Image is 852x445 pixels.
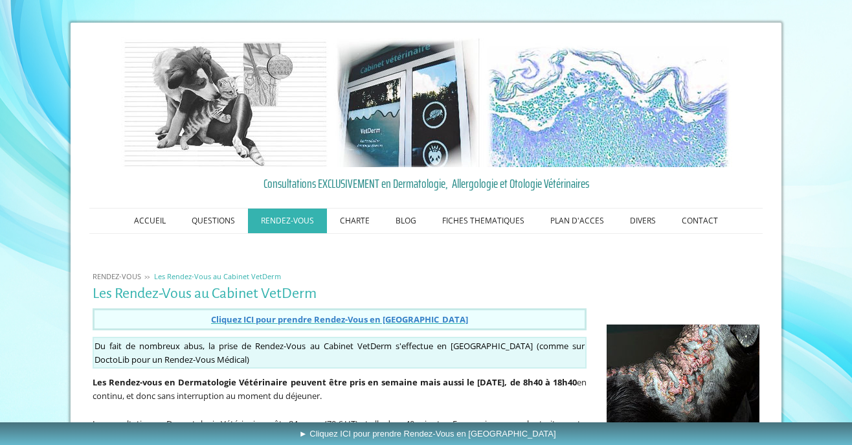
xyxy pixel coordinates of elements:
[89,271,144,281] a: RENDEZ-VOUS
[383,209,429,233] a: BLOG
[617,209,669,233] a: DIVERS
[93,174,759,193] a: Consultations EXCLUSIVEMENT en Dermatologie, Allergologie et Otologie Vétérinaires
[121,209,179,233] a: ACCUEIL
[537,209,617,233] a: PLAN D'ACCES
[154,271,281,281] span: Les Rendez-Vous au Cabinet VetDerm
[93,376,577,388] strong: Les Rendez-vous en Dermatologie Vétérinaire peuvent être pris en semaine mais aussi le [DATE], de...
[299,429,556,439] span: ► Cliquez ICI pour prendre Rendez-Vous en [GEOGRAPHIC_DATA]
[95,340,585,366] span: sur DoctoLib pour un Rendez-Vous Médical)
[95,340,568,352] span: Du fait de nombreux abus, la prise de Rendez-Vous au Cabinet VetDerm s'effectue en [GEOGRAPHIC_DA...
[429,209,537,233] a: FICHES THEMATIQUES
[327,209,383,233] a: CHARTE
[211,313,468,325] a: Cliquez ICI pour prendre Rendez-Vous en [GEOGRAPHIC_DATA]
[93,418,457,429] span: La consultation en Dermatologie Vétérinaire coûte 84 euros (70 € HT) et elle dure 40 minutes. E
[93,271,141,281] span: RENDEZ-VOUS
[151,271,284,281] a: Les Rendez-Vous au Cabinet VetDerm
[93,286,587,302] h1: Les Rendez-Vous au Cabinet VetDerm
[93,376,587,402] span: en continu, et donc sans interruption au moment du déjeuner.
[179,209,248,233] a: QUESTIONS
[248,209,327,233] a: RENDEZ-VOUS
[669,209,731,233] a: CONTACT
